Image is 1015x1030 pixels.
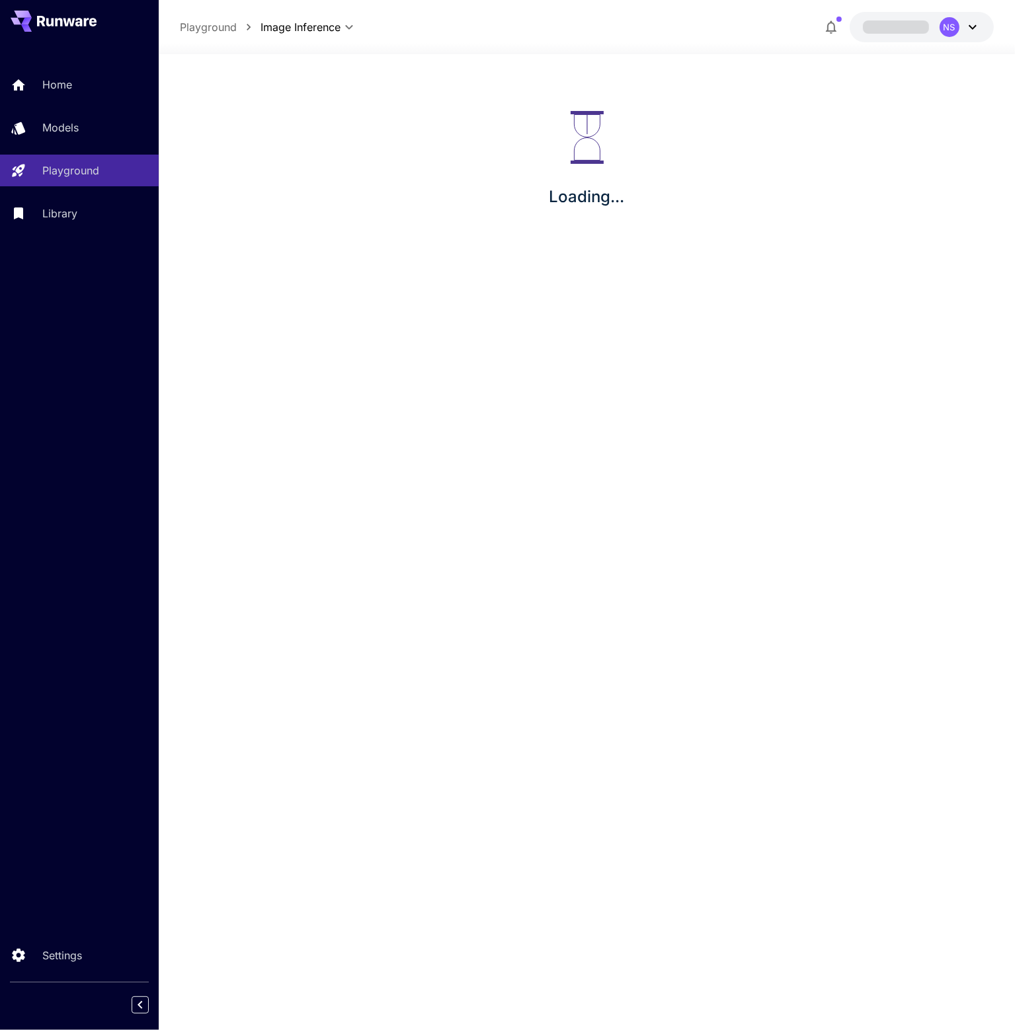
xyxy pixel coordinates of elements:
[180,19,237,35] a: Playground
[180,19,261,35] nav: breadcrumb
[261,19,341,35] span: Image Inference
[42,120,79,135] p: Models
[940,17,959,37] div: NS
[42,947,82,963] p: Settings
[142,993,159,1017] div: Collapse sidebar
[42,205,77,221] p: Library
[549,185,625,209] p: Loading...
[132,996,149,1013] button: Collapse sidebar
[850,12,994,42] button: NS
[42,77,72,92] p: Home
[42,163,99,178] p: Playground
